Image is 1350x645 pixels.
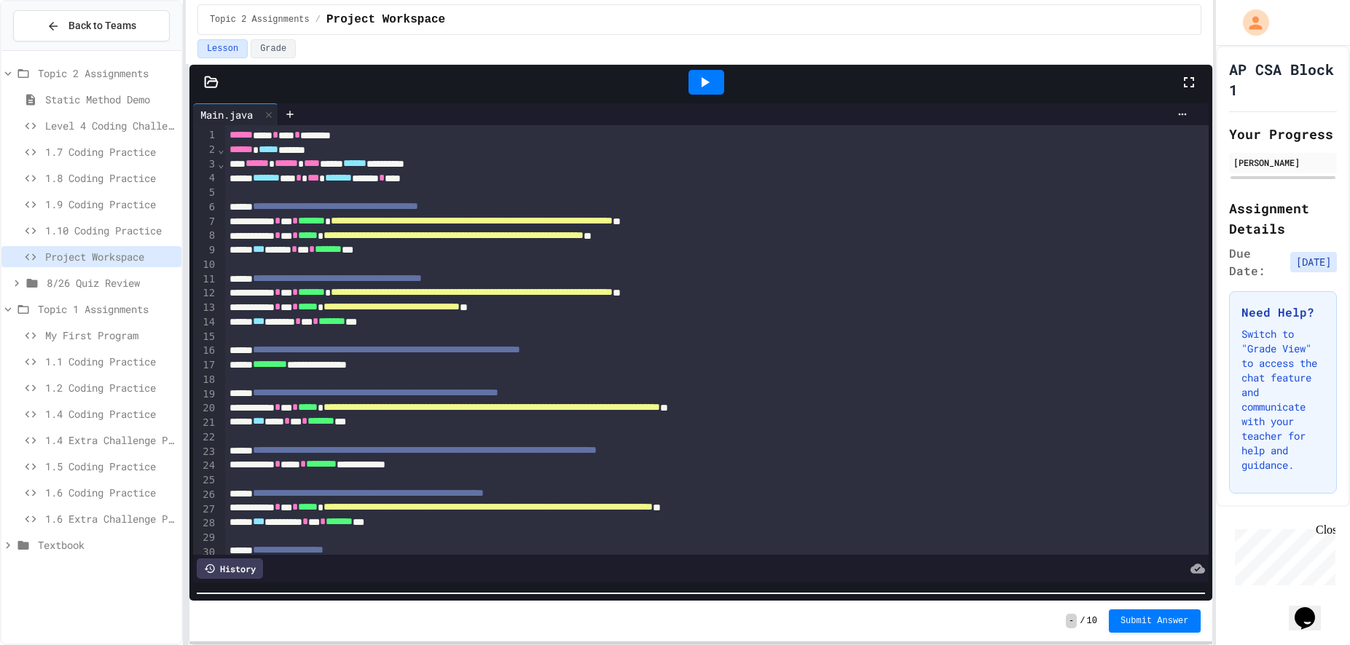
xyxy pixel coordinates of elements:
p: Switch to "Grade View" to access the chat feature and communicate with your teacher for help and ... [1241,327,1325,472]
div: 20 [193,401,217,416]
div: 4 [193,171,217,186]
div: 26 [193,488,217,502]
div: 16 [193,344,217,358]
span: 1.9 Coding Practice [45,197,176,212]
div: 30 [193,545,217,560]
div: Main.java [193,103,278,125]
div: 21 [193,416,217,430]
div: 27 [193,502,217,517]
div: 29 [193,531,217,545]
div: 1 [193,128,217,143]
button: Grade [251,39,296,58]
div: Main.java [193,107,260,122]
div: 11 [193,272,217,287]
div: 12 [193,286,217,301]
div: 9 [193,243,217,258]
h2: Assignment Details [1229,198,1338,239]
span: 1.8 Coding Practice [45,170,176,186]
span: Topic 2 Assignments [210,14,310,25]
span: Fold line [217,158,224,170]
span: 1.10 Coding Practice [45,223,176,238]
div: 8 [193,229,217,243]
div: History [197,558,263,579]
span: Topic 1 Assignments [38,301,176,317]
span: 1.6 Coding Practice [45,485,176,500]
span: Level 4 Coding Challenge [45,118,176,133]
span: 1.7 Coding Practice [45,144,176,159]
h2: Your Progress [1229,124,1338,144]
div: 7 [193,215,217,229]
span: 1.2 Coding Practice [45,380,176,395]
span: - [1066,614,1077,628]
div: 25 [193,473,217,488]
div: 23 [193,445,217,459]
button: Back to Teams [13,10,170,41]
button: Submit Answer [1109,609,1201,633]
div: My Account [1228,6,1273,39]
div: 28 [193,516,217,531]
span: 1.1 Coding Practice [45,354,176,369]
span: Textbook [38,537,176,553]
span: My First Program [45,328,176,343]
span: / [1080,615,1085,627]
iframe: chat widget [1229,523,1335,585]
span: 1.5 Coding Practice [45,459,176,474]
h3: Need Help? [1241,304,1325,321]
div: 17 [193,358,217,373]
div: 15 [193,330,217,344]
span: 1.6 Extra Challenge Problem [45,511,176,526]
span: Submit Answer [1121,615,1189,627]
span: 1.4 Coding Practice [45,406,176,422]
h1: AP CSA Block 1 [1229,59,1338,100]
span: Due Date: [1229,245,1285,280]
iframe: chat widget [1289,587,1335,630]
span: 8/26 Quiz Review [47,275,176,290]
div: 14 [193,315,217,330]
span: Topic 2 Assignments [38,66,176,81]
div: 13 [193,301,217,315]
div: 3 [193,157,217,172]
div: 6 [193,200,217,215]
span: Project Workspace [326,11,445,28]
div: 5 [193,186,217,200]
div: 22 [193,430,217,445]
div: 10 [193,258,217,272]
div: 19 [193,387,217,402]
span: 10 [1086,615,1096,627]
div: 18 [193,373,217,387]
span: Fold line [217,143,224,155]
span: Back to Teams [68,18,136,33]
button: Lesson [197,39,248,58]
div: [PERSON_NAME] [1233,156,1333,169]
div: Chat with us now!Close [6,6,101,92]
span: 1.4 Extra Challenge Problem [45,432,176,448]
div: 2 [193,143,217,157]
span: Project Workspace [45,249,176,264]
span: [DATE] [1290,252,1337,272]
div: 24 [193,459,217,473]
span: / [315,14,321,25]
span: Static Method Demo [45,92,176,107]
